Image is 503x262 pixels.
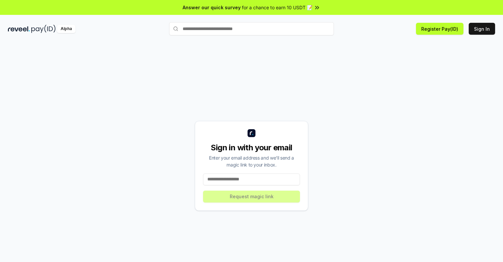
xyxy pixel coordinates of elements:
span: Answer our quick survey [183,4,241,11]
div: Sign in with your email [203,142,300,153]
span: for a chance to earn 10 USDT 📝 [242,4,312,11]
div: Enter your email address and we’ll send a magic link to your inbox. [203,154,300,168]
img: logo_small [248,129,255,137]
div: Alpha [57,25,75,33]
button: Sign In [469,23,495,35]
img: reveel_dark [8,25,30,33]
button: Register Pay(ID) [416,23,463,35]
img: pay_id [31,25,56,33]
